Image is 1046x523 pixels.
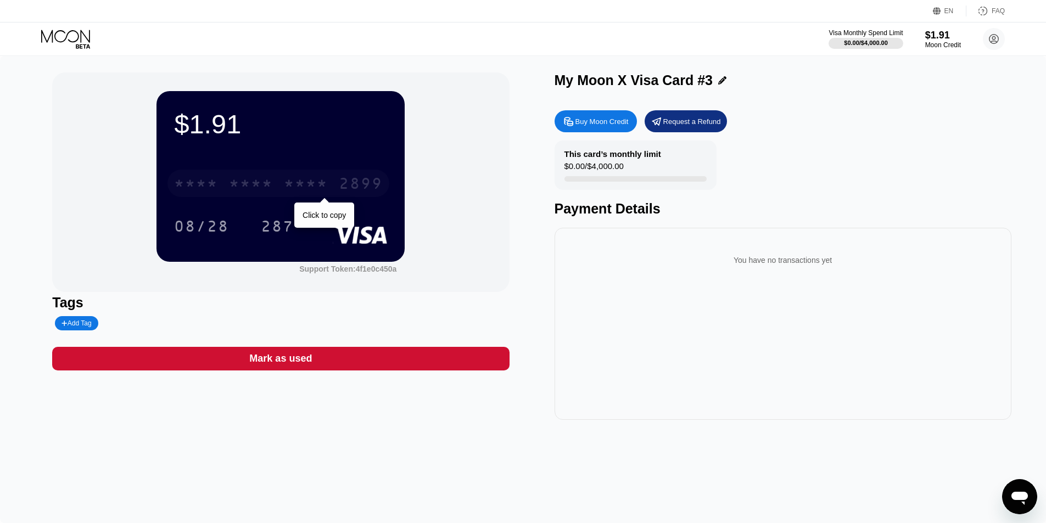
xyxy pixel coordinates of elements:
[303,211,346,220] div: Click to copy
[925,30,961,41] div: $1.91
[174,109,387,139] div: $1.91
[564,161,624,176] div: $0.00 / $4,000.00
[933,5,966,16] div: EN
[261,219,294,237] div: 287
[575,117,629,126] div: Buy Moon Credit
[829,29,903,49] div: Visa Monthly Spend Limit$0.00/$4,000.00
[555,72,713,88] div: My Moon X Visa Card #3
[55,316,98,330] div: Add Tag
[925,30,961,49] div: $1.91Moon Credit
[61,319,91,327] div: Add Tag
[645,110,727,132] div: Request a Refund
[166,212,237,240] div: 08/28
[299,265,396,273] div: Support Token:4f1e0c450a
[52,347,509,370] div: Mark as used
[174,219,229,237] div: 08/28
[299,265,396,273] div: Support Token: 4f1e0c450a
[555,110,637,132] div: Buy Moon Credit
[663,117,721,126] div: Request a Refund
[253,212,302,240] div: 287
[1002,479,1037,514] iframe: Button to launch messaging window
[966,5,1005,16] div: FAQ
[944,7,954,15] div: EN
[829,29,903,37] div: Visa Monthly Spend Limit
[992,7,1005,15] div: FAQ
[555,201,1011,217] div: Payment Details
[844,40,888,46] div: $0.00 / $4,000.00
[563,245,1003,275] div: You have no transactions yet
[52,295,509,311] div: Tags
[925,41,961,49] div: Moon Credit
[564,149,661,159] div: This card’s monthly limit
[249,352,312,365] div: Mark as used
[339,176,383,194] div: 2899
